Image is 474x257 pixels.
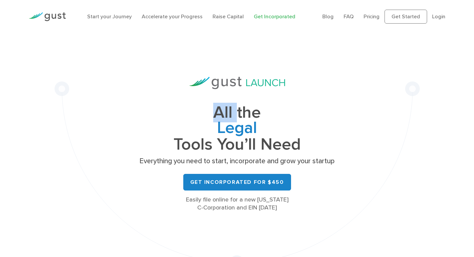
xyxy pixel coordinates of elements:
a: Raise Capital [213,13,244,20]
img: Gust Logo [29,12,66,21]
p: Everything you need to start, incorporate and grow your startup [137,157,337,166]
a: Pricing [364,13,380,20]
a: Get Started [385,10,427,24]
span: Legal [137,120,337,137]
img: Gust Launch Logo [189,77,285,89]
div: Easily file online for a new [US_STATE] C-Corporation and EIN [DATE] [137,196,337,212]
a: FAQ [344,13,354,20]
a: Login [432,13,445,20]
a: Get Incorporated [254,13,295,20]
a: Blog [322,13,334,20]
h1: All the Tools You’ll Need [137,105,337,152]
a: Accelerate your Progress [142,13,203,20]
a: Start your Journey [87,13,132,20]
a: Get Incorporated for $450 [183,174,291,191]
